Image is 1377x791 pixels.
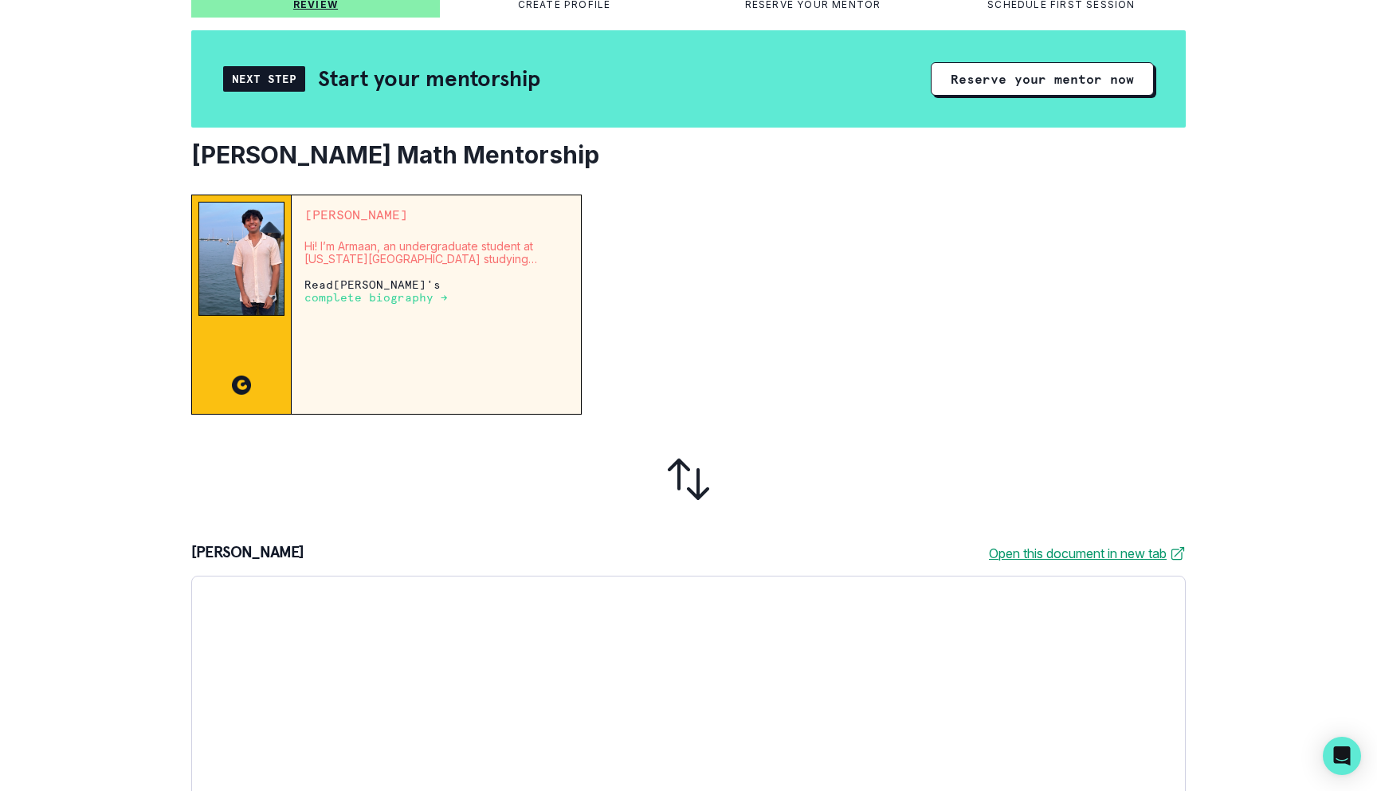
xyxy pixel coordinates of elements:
[304,291,448,304] p: complete biography →
[304,227,568,266] p: Hi! I’m Armaan, an undergraduate student at [US_STATE][GEOGRAPHIC_DATA] studying Architecture wit...
[1323,737,1361,775] div: Open Intercom Messenger
[318,65,540,92] h2: Start your mentorship
[223,66,305,92] div: Next Step
[931,62,1154,96] button: Reserve your mentor now
[191,544,304,563] p: [PERSON_NAME]
[232,376,251,395] img: CC image
[191,140,1186,169] h2: [PERSON_NAME] Math Mentorship
[989,544,1186,563] a: Open this document in new tab
[304,208,568,221] p: [PERSON_NAME]
[304,290,448,304] a: complete biography →
[198,202,284,316] img: Mentor Image
[304,278,568,304] p: Read [PERSON_NAME] 's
